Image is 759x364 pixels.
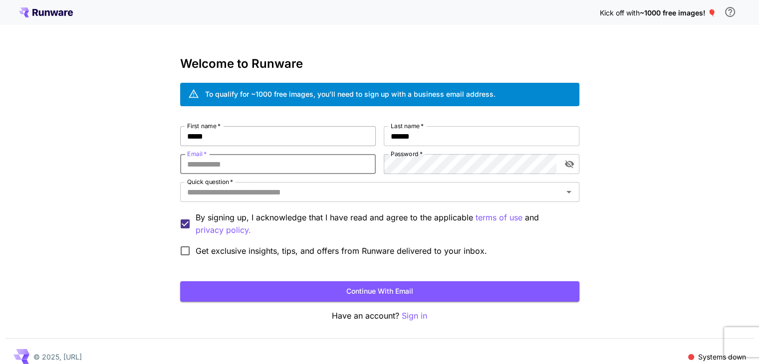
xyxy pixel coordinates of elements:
button: Open [562,185,576,199]
button: toggle password visibility [560,155,578,173]
p: Have an account? [180,310,579,322]
label: Password [391,150,423,158]
label: First name [187,122,221,130]
h3: Welcome to Runware [180,57,579,71]
p: By signing up, I acknowledge that I have read and agree to the applicable and [196,211,571,236]
span: ~1000 free images! 🎈 [640,8,716,17]
button: In order to qualify for free credit, you need to sign up with a business email address and click ... [720,2,740,22]
label: Quick question [187,178,233,186]
div: To qualify for ~1000 free images, you’ll need to sign up with a business email address. [205,89,496,99]
label: Email [187,150,207,158]
label: Last name [391,122,424,130]
p: terms of use [476,211,522,224]
button: Continue with email [180,281,579,302]
span: Kick off with [600,8,640,17]
button: Sign in [402,310,427,322]
p: privacy policy. [196,224,251,236]
span: Get exclusive insights, tips, and offers from Runware delivered to your inbox. [196,245,487,257]
p: © 2025, [URL] [33,352,82,362]
button: By signing up, I acknowledge that I have read and agree to the applicable terms of use and [196,224,251,236]
p: Systems down [698,352,746,362]
button: By signing up, I acknowledge that I have read and agree to the applicable and privacy policy. [476,211,522,224]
